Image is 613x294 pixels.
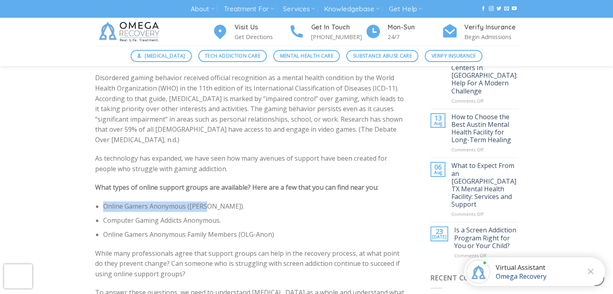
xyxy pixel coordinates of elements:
[432,52,476,60] span: Verify Insurance
[388,22,442,33] h4: Mon-Sun
[430,273,500,282] span: Recent Comments
[488,6,493,12] a: Follow on Instagram
[212,22,289,42] a: Visit Us Get Directions
[311,22,365,33] h4: Get In Touch
[346,50,418,62] a: Substance Abuse Care
[235,32,289,41] p: Get Directions
[131,50,192,62] a: [MEDICAL_DATA]
[283,2,315,17] a: Services
[311,32,365,41] p: [PHONE_NUMBER]
[198,50,267,62] a: Tech Addiction Care
[451,211,484,217] span: Comments Off
[224,2,274,17] a: Treatment For
[273,50,340,62] a: Mental Health Care
[4,264,32,288] iframe: reCAPTCHA
[388,32,442,41] p: 24/7
[389,2,422,17] a: Get Help
[497,6,501,12] a: Follow on Twitter
[103,230,406,240] li: Online Gamers Anonymous Family Members (OLG-Anon)
[451,113,518,144] a: How to Choose the Best Austin Mental Health Facility for Long-Term Healing
[451,162,518,208] a: What to Expect From an [GEOGRAPHIC_DATA] TX Mental Health Facility: Services and Support
[205,52,260,60] span: Tech Addiction Care
[280,52,333,60] span: Mental Health Care
[451,98,484,104] span: Comments Off
[442,22,518,42] a: Verify Insurance Begin Admissions
[512,6,517,12] a: Follow on YouTube
[451,147,484,153] span: Comments Off
[103,201,406,212] li: Online Gamers Anonymous ([PERSON_NAME]).
[289,22,365,42] a: Get In Touch [PHONE_NUMBER]
[454,253,486,259] span: Comments Off
[481,6,486,12] a: Follow on Facebook
[425,50,482,62] a: Verify Insurance
[95,248,407,280] p: While many professionals agree that support groups can help in the recovery process, at what poin...
[95,183,378,192] strong: What types of online support groups are available? Here are a few that you can find near you:
[353,52,412,60] span: Substance Abuse Care
[454,226,518,250] a: Is a Screen Addiction Program Right for You or Your Child?
[95,18,166,46] img: Omega Recovery
[145,52,185,60] span: [MEDICAL_DATA]
[324,2,380,17] a: Knowledgebase
[191,2,214,17] a: About
[235,22,289,33] h4: Visit Us
[95,153,407,174] p: As technology has expanded, we have seen how many avenues of support have been created for people...
[464,32,518,41] p: Begin Admissions
[451,49,518,95] a: Video Gaming Addiction Treatment Centers In [GEOGRAPHIC_DATA]: Help For A Modern Challenge
[504,6,509,12] a: Send us an email
[95,73,407,145] p: Disordered gaming behavior received official recognition as a mental health condition by the Worl...
[464,22,518,33] h4: Verify Insurance
[103,215,406,226] li: Computer Gaming Addicts Anonymous.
